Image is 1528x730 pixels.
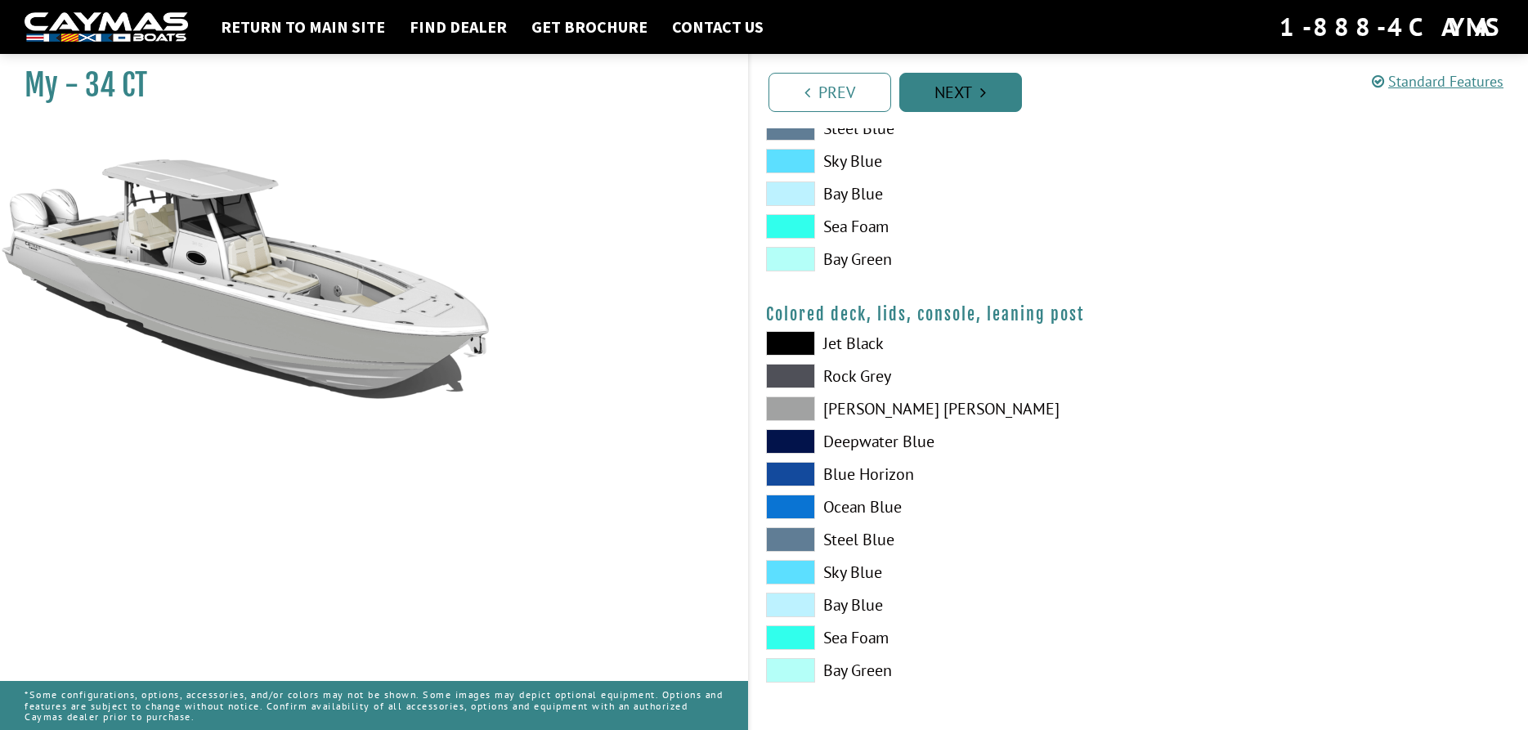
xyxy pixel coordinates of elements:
label: Rock Grey [766,364,1122,388]
div: 1-888-4CAYMAS [1279,9,1503,45]
label: Jet Black [766,331,1122,356]
a: Prev [768,73,891,112]
h1: My - 34 CT [25,67,707,104]
label: Bay Green [766,247,1122,271]
label: Sea Foam [766,625,1122,650]
a: Contact Us [664,16,772,38]
label: Steel Blue [766,527,1122,552]
label: Sky Blue [766,149,1122,173]
label: Steel Blue [766,116,1122,141]
img: white-logo-c9c8dbefe5ff5ceceb0f0178aa75bf4bb51f6bca0971e226c86eb53dfe498488.png [25,12,188,43]
label: Bay Blue [766,181,1122,206]
p: *Some configurations, options, accessories, and/or colors may not be shown. Some images may depic... [25,681,724,730]
a: Next [899,73,1022,112]
label: Sea Foam [766,214,1122,239]
label: Bay Blue [766,593,1122,617]
h4: Colored deck, lids, console, leaning post [766,304,1512,325]
label: Sky Blue [766,560,1122,584]
label: [PERSON_NAME] [PERSON_NAME] [766,396,1122,421]
a: Standard Features [1372,72,1503,91]
label: Ocean Blue [766,495,1122,519]
a: Find Dealer [401,16,515,38]
label: Bay Green [766,658,1122,683]
a: Get Brochure [523,16,656,38]
a: Return to main site [213,16,393,38]
label: Deepwater Blue [766,429,1122,454]
label: Blue Horizon [766,462,1122,486]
